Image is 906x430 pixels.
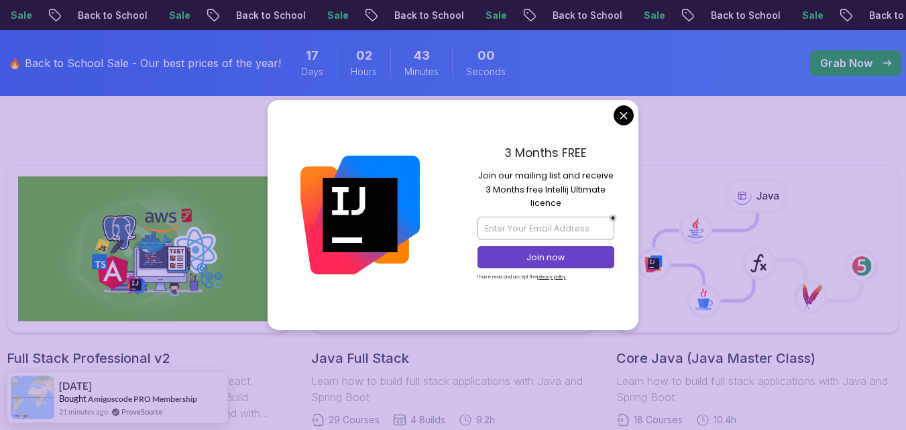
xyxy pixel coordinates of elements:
[634,413,683,427] span: 18 Courses
[616,165,899,427] a: Core Java (Java Master Class)Learn how to build full stack applications with Java and Spring Boot...
[311,373,594,405] p: Learn how to build full stack applications with Java and Spring Boot
[404,65,439,78] span: Minutes
[64,9,155,22] p: Back to School
[311,349,594,368] h2: Java Full Stack
[18,176,278,321] img: Full Stack Professional v2
[222,9,313,22] p: Back to School
[7,373,290,421] p: Master modern full-stack development with React, Node.js, TypeScript, and cloud deployment. Build...
[820,55,872,71] p: Grab Now
[313,9,356,22] p: Sale
[59,380,92,392] span: [DATE]
[616,349,899,368] h2: Core Java (Java Master Class)
[356,46,372,65] span: 2 Hours
[477,46,495,65] span: 0 Seconds
[616,373,899,405] p: Learn how to build full stack applications with Java and Spring Boot
[380,9,471,22] p: Back to School
[155,9,198,22] p: Sale
[410,413,445,427] span: 4 Builds
[301,65,323,78] span: Days
[788,9,831,22] p: Sale
[714,413,736,427] span: 10.4h
[8,55,281,71] p: 🔥 Back to School Sale - Our best prices of the year!
[630,9,673,22] p: Sale
[59,406,108,417] span: 21 minutes ago
[329,413,380,427] span: 29 Courses
[121,406,163,417] a: ProveSource
[59,393,87,404] span: Bought
[88,394,197,404] a: Amigoscode PRO Membership
[471,9,514,22] p: Sale
[11,376,54,419] img: provesource social proof notification image
[306,46,319,65] span: 17 Days
[476,413,495,427] span: 9.2h
[351,65,377,78] span: Hours
[539,9,630,22] p: Back to School
[697,9,788,22] p: Back to School
[466,65,506,78] span: Seconds
[7,349,290,368] h2: Full Stack Professional v2
[414,46,430,65] span: 43 Minutes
